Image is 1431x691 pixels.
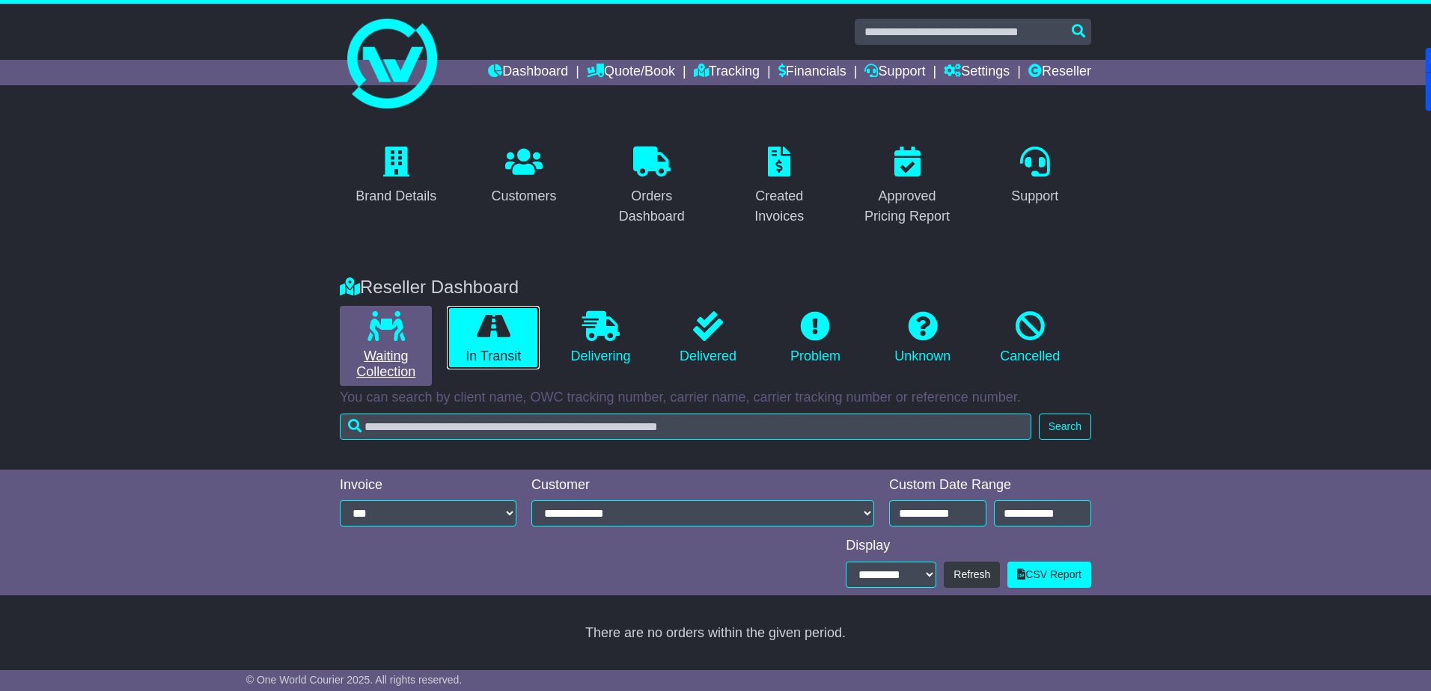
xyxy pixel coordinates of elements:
[769,306,861,370] a: Problem
[1011,186,1058,206] div: Support
[662,306,754,370] a: Delivered
[876,306,968,370] a: Unknown
[587,60,675,85] a: Quote/Book
[733,186,826,227] div: Created Invoices
[851,141,964,232] a: Approved Pricing Report
[723,141,836,232] a: Created Invoices
[555,306,647,370] a: Delivering
[595,141,708,232] a: Orders Dashboard
[488,60,568,85] a: Dashboard
[1039,414,1091,440] button: Search
[605,186,698,227] div: Orders Dashboard
[340,306,432,386] a: Waiting Collection
[694,60,760,85] a: Tracking
[1028,60,1091,85] a: Reseller
[340,477,516,494] div: Invoice
[1007,562,1091,588] a: CSV Report
[356,186,436,206] div: Brand Details
[984,306,1076,370] a: Cancelled
[944,60,1010,85] a: Settings
[1001,141,1068,212] a: Support
[846,538,1091,554] div: Display
[447,306,539,370] a: In Transit
[889,477,1091,494] div: Custom Date Range
[332,277,1099,298] div: Reseller Dashboard
[481,141,566,212] a: Customers
[861,186,954,227] div: Approved Pricing Report
[340,625,1091,642] div: There are no orders within the given period.
[864,60,925,85] a: Support
[531,477,874,494] div: Customer
[491,186,556,206] div: Customers
[246,674,463,686] span: © One World Courier 2025. All rights reserved.
[340,390,1091,406] p: You can search by client name, OWC tracking number, carrier name, carrier tracking number or refe...
[778,60,846,85] a: Financials
[944,562,1000,588] button: Refresh
[346,141,446,212] a: Brand Details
